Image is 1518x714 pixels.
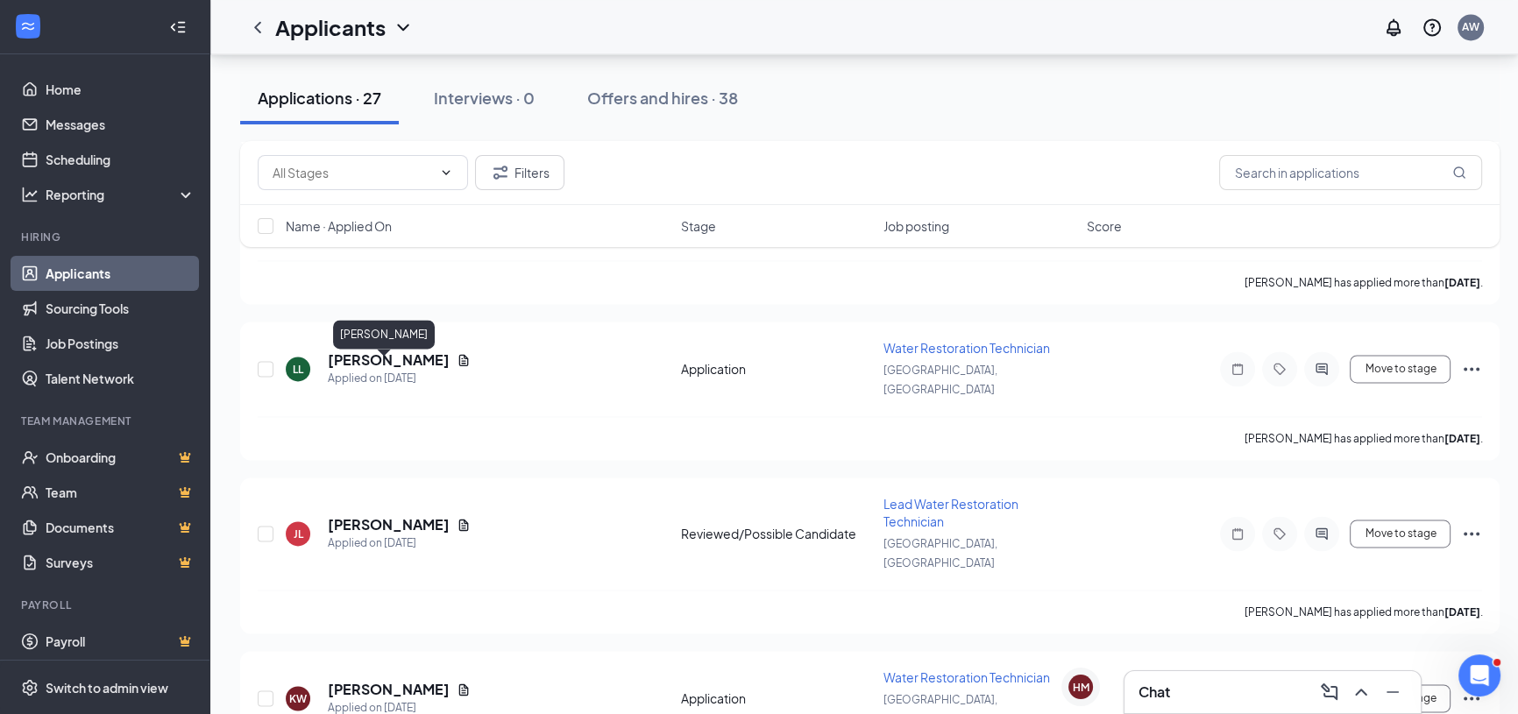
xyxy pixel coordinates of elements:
[681,360,873,378] div: Application
[681,525,873,542] div: Reviewed/Possible Candidate
[1444,605,1479,619] b: [DATE]
[289,691,307,706] div: KW
[883,537,997,569] span: [GEOGRAPHIC_DATA], [GEOGRAPHIC_DATA]
[1462,19,1479,34] div: AW
[1244,275,1482,290] p: [PERSON_NAME] has applied more than .
[1461,358,1482,379] svg: Ellipses
[247,17,268,38] svg: ChevronLeft
[1244,604,1482,619] p: [PERSON_NAME] has applied more than .
[1244,431,1482,446] p: [PERSON_NAME] has applied more than .
[293,362,303,377] div: LL
[1311,527,1332,541] svg: ActiveChat
[1379,678,1407,706] button: Minimize
[169,18,187,36] svg: Collapse
[46,679,168,696] div: Switch to admin view
[46,256,195,291] a: Applicants
[333,320,435,349] div: [PERSON_NAME]
[1269,527,1290,541] svg: Tag
[1316,678,1344,706] button: ComposeMessage
[393,17,414,38] svg: ChevronDown
[1458,654,1500,696] iframe: Intercom live chat
[46,326,195,361] a: Job Postings
[1444,432,1479,445] b: [DATE]
[328,534,471,552] div: Applied on [DATE]
[883,217,949,235] span: Job posting
[21,597,192,612] div: Payroll
[1073,680,1089,695] div: HM
[46,186,196,203] div: Reporting
[275,12,386,42] h1: Applicants
[1227,527,1248,541] svg: Note
[1383,17,1404,38] svg: Notifications
[1444,276,1479,289] b: [DATE]
[46,361,195,396] a: Talent Network
[46,142,195,177] a: Scheduling
[286,217,392,235] span: Name · Applied On
[1382,682,1403,703] svg: Minimize
[475,155,564,190] button: Filter Filters
[328,680,450,699] h5: [PERSON_NAME]
[46,107,195,142] a: Messages
[1227,362,1248,376] svg: Note
[328,350,450,370] h5: [PERSON_NAME]
[258,87,381,109] div: Applications · 27
[1138,682,1170,702] h3: Chat
[21,414,192,428] div: Team Management
[1452,166,1466,180] svg: MagnifyingGlass
[883,340,1050,356] span: Water Restoration Technician
[1219,155,1482,190] input: Search in applications
[883,496,1018,529] span: Lead Water Restoration Technician
[439,166,453,180] svg: ChevronDown
[434,87,535,109] div: Interviews · 0
[1351,682,1372,703] svg: ChevronUp
[328,515,450,534] h5: [PERSON_NAME]
[294,527,303,541] div: JL
[1350,355,1451,383] button: Move to stage
[1461,688,1482,709] svg: Ellipses
[21,230,192,244] div: Hiring
[46,440,195,475] a: OnboardingCrown
[46,291,195,326] a: Sourcing Tools
[1269,362,1290,376] svg: Tag
[587,87,738,109] div: Offers and hires · 38
[21,186,39,203] svg: Analysis
[1311,362,1332,376] svg: ActiveChat
[1086,217,1121,235] span: Score
[19,18,37,35] svg: WorkstreamLogo
[1347,678,1375,706] button: ChevronUp
[457,518,471,532] svg: Document
[883,669,1050,685] span: Water Restoration Technician
[46,72,195,107] a: Home
[328,370,471,387] div: Applied on [DATE]
[21,679,39,696] svg: Settings
[883,364,997,396] span: [GEOGRAPHIC_DATA], [GEOGRAPHIC_DATA]
[1461,523,1482,544] svg: Ellipses
[273,163,432,182] input: All Stages
[1350,520,1451,548] button: Move to stage
[1319,682,1340,703] svg: ComposeMessage
[46,545,195,580] a: SurveysCrown
[1422,17,1443,38] svg: QuestionInfo
[46,475,195,510] a: TeamCrown
[457,353,471,367] svg: Document
[46,510,195,545] a: DocumentsCrown
[457,682,471,696] svg: Document
[681,217,716,235] span: Stage
[490,162,511,183] svg: Filter
[46,624,195,659] a: PayrollCrown
[681,689,873,707] div: Application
